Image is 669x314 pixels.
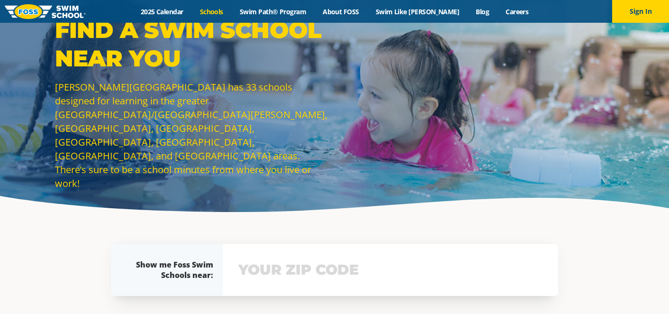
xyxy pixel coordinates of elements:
[231,7,314,16] a: Swim Path® Program
[367,7,468,16] a: Swim Like [PERSON_NAME]
[132,7,191,16] a: 2025 Calendar
[191,7,231,16] a: Schools
[497,7,537,16] a: Careers
[315,7,368,16] a: About FOSS
[236,256,545,284] input: YOUR ZIP CODE
[5,4,86,19] img: FOSS Swim School Logo
[55,16,330,73] p: Find a Swim School Near You
[468,7,497,16] a: Blog
[55,80,330,190] p: [PERSON_NAME][GEOGRAPHIC_DATA] has 33 schools designed for learning in the greater [GEOGRAPHIC_DA...
[130,259,213,280] div: Show me Foss Swim Schools near:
